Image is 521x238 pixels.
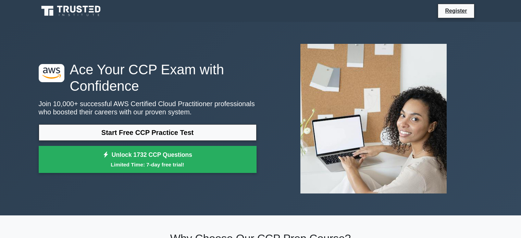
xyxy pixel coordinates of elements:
[39,146,257,173] a: Unlock 1732 CCP QuestionsLimited Time: 7-day free trial!
[39,61,257,94] h1: Ace Your CCP Exam with Confidence
[39,100,257,116] p: Join 10,000+ successful AWS Certified Cloud Practitioner professionals who boosted their careers ...
[441,7,471,15] a: Register
[47,161,248,168] small: Limited Time: 7-day free trial!
[39,124,257,141] a: Start Free CCP Practice Test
